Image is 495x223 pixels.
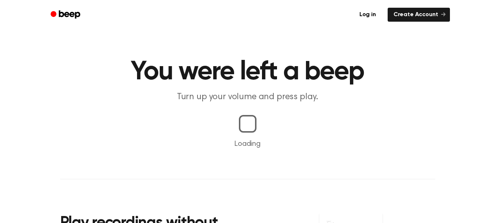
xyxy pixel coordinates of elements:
h1: You were left a beep [60,59,435,85]
p: Turn up your volume and press play. [107,91,388,103]
p: Loading [9,139,486,150]
a: Log in [352,6,383,23]
a: Create Account [388,8,450,22]
a: Beep [45,8,87,22]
